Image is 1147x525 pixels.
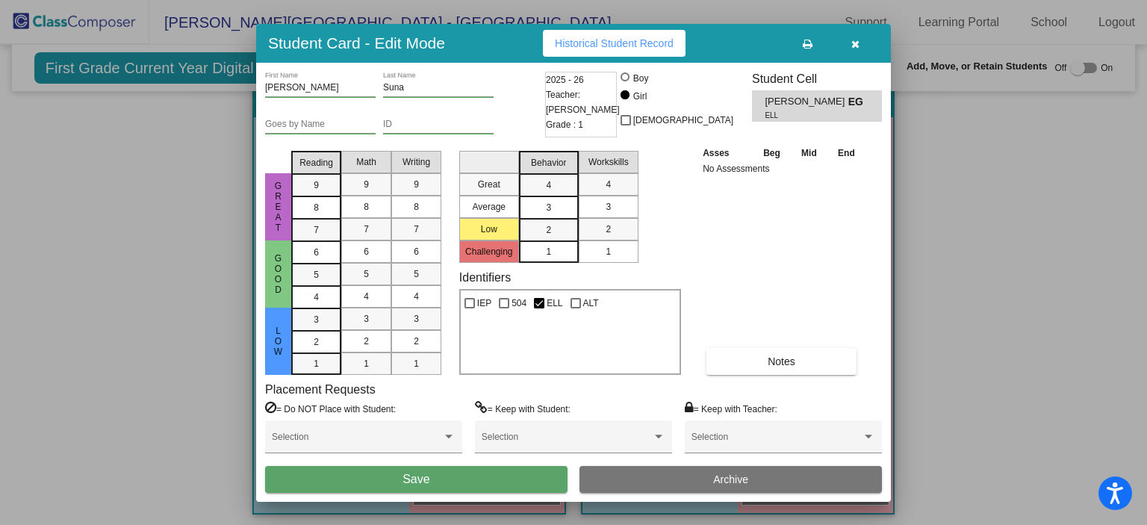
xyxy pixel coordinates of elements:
span: Save [402,473,429,485]
th: End [827,145,866,161]
span: [DEMOGRAPHIC_DATA] [633,111,733,129]
span: 2025 - 26 [546,72,584,87]
span: ELL [547,294,562,312]
span: 1 [364,357,369,370]
td: No Assessments [699,161,865,176]
span: Behavior [531,156,566,170]
span: 2 [364,335,369,348]
input: goes by name [265,119,376,130]
span: Notes [768,355,795,367]
span: Teacher: [PERSON_NAME] [546,87,620,117]
span: Math [356,155,376,169]
span: 3 [414,312,419,326]
span: 7 [364,223,369,236]
span: 4 [414,290,419,303]
span: 7 [414,223,419,236]
label: Identifiers [459,270,511,285]
span: 1 [414,357,419,370]
span: 4 [546,178,551,192]
span: 8 [364,200,369,214]
span: 3 [364,312,369,326]
span: 9 [314,178,319,192]
span: 4 [364,290,369,303]
span: Good [272,253,285,295]
span: 2 [546,223,551,237]
span: IEP [477,294,491,312]
span: Archive [713,473,748,485]
span: ALT [583,294,599,312]
span: 1 [546,245,551,258]
label: = Keep with Teacher: [685,401,777,416]
button: Notes [706,348,857,375]
span: Grade : 1 [546,117,583,132]
div: Boy [632,72,649,85]
span: 5 [364,267,369,281]
span: EG [848,94,869,110]
button: Archive [579,466,882,493]
span: 6 [314,246,319,259]
span: 5 [414,267,419,281]
span: 9 [364,178,369,191]
span: 1 [606,245,611,258]
span: Low [272,326,285,357]
span: 4 [314,291,319,304]
span: Great [272,181,285,233]
span: Workskills [588,155,629,169]
span: 1 [314,357,319,370]
label: = Do NOT Place with Student: [265,401,396,416]
th: Mid [791,145,827,161]
span: 3 [606,200,611,214]
span: 3 [546,201,551,214]
span: 9 [414,178,419,191]
span: 3 [314,313,319,326]
span: Reading [299,156,333,170]
label: Placement Requests [265,382,376,397]
th: Asses [699,145,753,161]
button: Historical Student Record [543,30,686,57]
span: 2 [414,335,419,348]
span: 7 [314,223,319,237]
span: 5 [314,268,319,282]
span: 2 [606,223,611,236]
button: Save [265,466,568,493]
span: Writing [402,155,430,169]
span: 8 [314,201,319,214]
span: Historical Student Record [555,37,674,49]
span: 6 [364,245,369,258]
th: Beg [753,145,792,161]
span: 4 [606,178,611,191]
h3: Student Card - Edit Mode [268,34,445,52]
span: 8 [414,200,419,214]
span: 2 [314,335,319,349]
span: 504 [512,294,526,312]
h3: Student Cell [752,72,882,86]
span: 6 [414,245,419,258]
div: Girl [632,90,647,103]
span: [PERSON_NAME] [765,94,848,110]
label: = Keep with Student: [475,401,571,416]
span: ELL [765,110,837,121]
